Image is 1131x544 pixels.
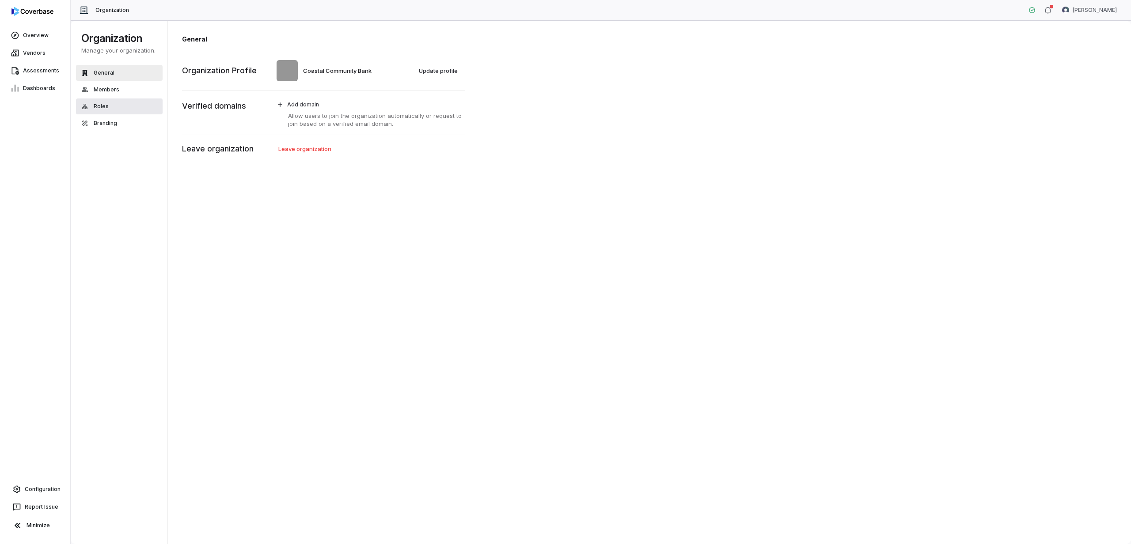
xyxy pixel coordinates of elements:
a: Assessments [2,63,68,79]
button: Update profile [414,64,463,77]
p: Manage your organization. [81,46,157,54]
a: Vendors [2,45,68,61]
span: Overview [23,32,49,39]
button: Christopher Morgan avatar[PERSON_NAME] [1057,4,1122,17]
span: Report Issue [25,503,58,510]
span: Organization [95,7,129,14]
span: [PERSON_NAME] [1073,7,1117,14]
a: Dashboards [2,80,68,96]
button: General [76,65,163,81]
button: Minimize [4,517,67,534]
p: Leave organization [182,143,254,155]
span: Vendors [23,49,46,57]
a: Overview [2,27,68,43]
p: Organization Profile [182,65,257,76]
button: Members [76,82,163,98]
span: Configuration [25,486,61,493]
span: Add domain [287,101,319,108]
img: Christopher Morgan avatar [1062,7,1069,14]
button: Leave organization [274,142,337,155]
button: Branding [76,115,163,131]
span: Minimize [27,522,50,529]
a: Configuration [4,481,67,497]
span: General [94,69,114,76]
span: Members [94,86,119,93]
h1: General [182,34,465,44]
h1: Organization [81,31,157,45]
span: Coastal Community Bank [303,67,372,75]
span: Branding [94,120,117,127]
p: Allow users to join the organization automatically or request to join based on a verified email d... [272,112,465,128]
span: Assessments [23,67,59,74]
span: Dashboards [23,85,55,92]
img: Coastal Community Bank [277,60,298,81]
img: logo-D7KZi-bG.svg [11,7,53,16]
button: Report Issue [4,499,67,515]
button: Roles [76,98,163,114]
button: Add domain [272,98,465,112]
span: Roles [94,103,109,110]
p: Verified domains [182,100,246,112]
